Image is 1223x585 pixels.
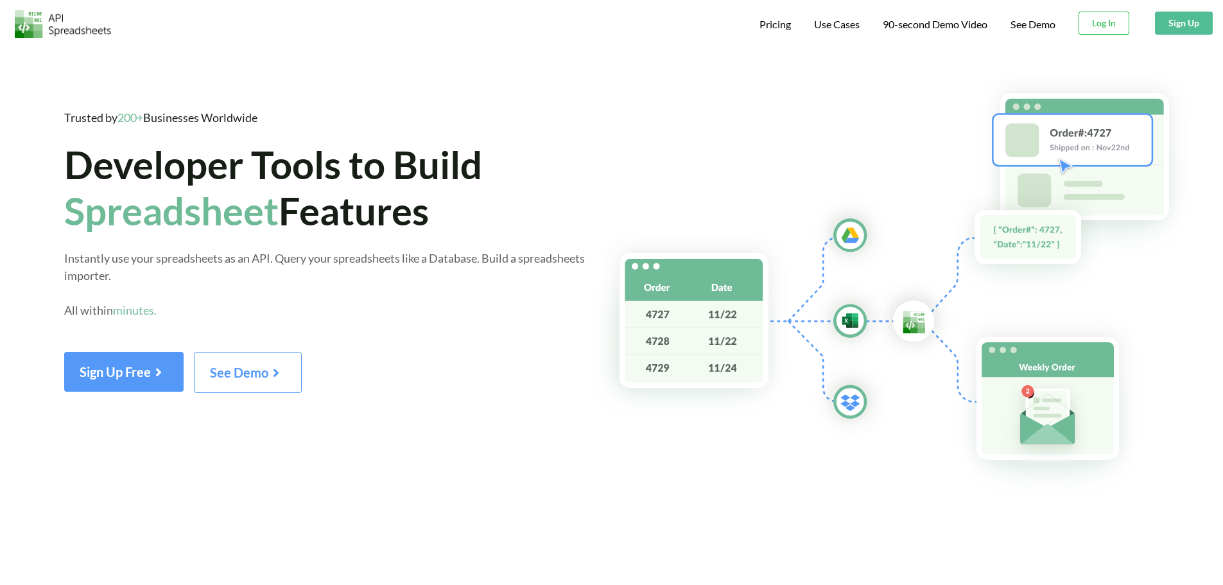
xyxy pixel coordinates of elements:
[587,71,1223,499] img: Hero Spreadsheet Flow
[113,303,157,317] span: minutes.
[64,141,482,234] span: Developer Tools to Build Features
[64,251,585,317] span: Instantly use your spreadsheets as an API. Query your spreadsheets like a Database. Build a sprea...
[117,110,143,125] span: 200+
[814,18,860,30] span: Use Cases
[1079,12,1129,35] button: Log In
[80,364,168,380] span: Sign Up Free
[64,352,184,392] button: Sign Up Free
[883,19,987,30] span: 90-second Demo Video
[194,369,302,380] a: See Demo
[194,352,302,393] button: See Demo
[1155,12,1213,35] button: Sign Up
[64,188,279,234] span: Spreadsheet
[64,110,257,125] span: Trusted by Businesses Worldwide
[1010,18,1055,31] a: See Demo
[759,18,791,30] span: Pricing
[15,10,111,38] img: Logo.png
[210,365,286,380] span: See Demo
